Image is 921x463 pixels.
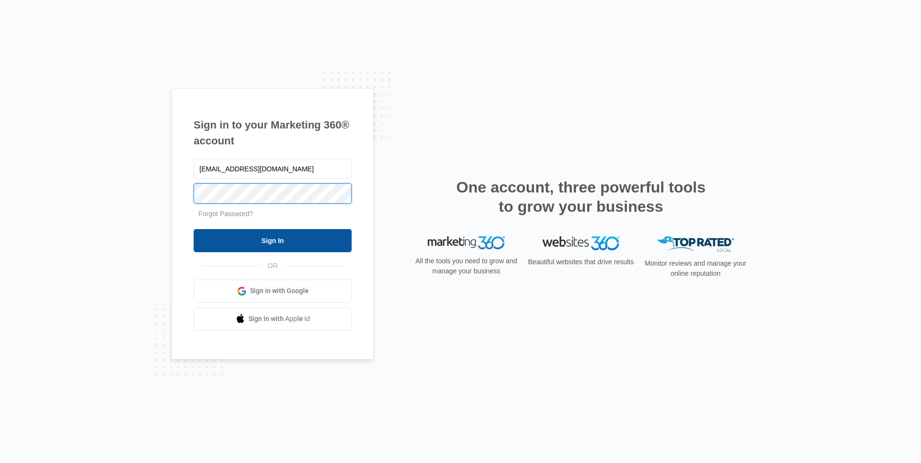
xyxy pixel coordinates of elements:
input: Sign In [194,229,352,252]
input: Email [194,159,352,179]
a: Forgot Password? [198,210,253,218]
span: Sign in with Apple Id [249,314,310,324]
a: Sign in with Apple Id [194,308,352,331]
img: Websites 360 [542,236,619,250]
img: Top Rated Local [657,236,734,252]
a: Sign in with Google [194,280,352,303]
span: OR [261,261,285,271]
p: Monitor reviews and manage your online reputation [642,258,750,279]
h2: One account, three powerful tools to grow your business [453,178,709,216]
span: Sign in with Google [250,286,309,296]
p: Beautiful websites that drive results [527,257,635,267]
p: All the tools you need to grow and manage your business [412,256,520,276]
img: Marketing 360 [428,236,505,250]
h1: Sign in to your Marketing 360® account [194,117,352,149]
